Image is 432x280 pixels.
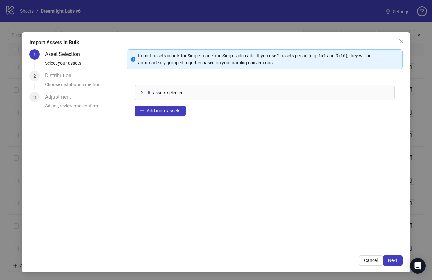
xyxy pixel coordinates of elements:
[147,108,180,113] span: Add more assets
[399,39,404,44] span: close
[396,36,406,47] button: Close
[33,52,36,57] span: 1
[153,89,184,96] span: assets selected
[138,52,398,66] div: Import assets in bulk for Single image and Single video ads. If you use 2 assets per ad (e.g. 1x1...
[140,91,144,95] span: collapsed
[364,258,378,263] span: Cancel
[135,106,186,116] button: Add more assets
[45,92,76,102] div: Adjustment
[45,60,121,71] div: Select your assets
[383,255,403,266] button: Next
[45,49,85,60] div: Asset Selection
[45,102,121,113] div: Adjust, review and confirm
[388,258,397,263] span: Next
[33,73,36,79] span: 2
[140,108,144,113] span: plus
[410,258,426,274] div: Open Intercom Messenger
[131,57,135,62] span: info-circle
[135,85,394,100] div: 6assets selected
[33,95,36,100] span: 3
[359,255,383,266] button: Cancel
[29,39,403,47] div: Import Assets in Bulk
[45,71,77,81] div: Distribution
[148,89,150,96] span: 6
[45,81,121,92] div: Choose distribution method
